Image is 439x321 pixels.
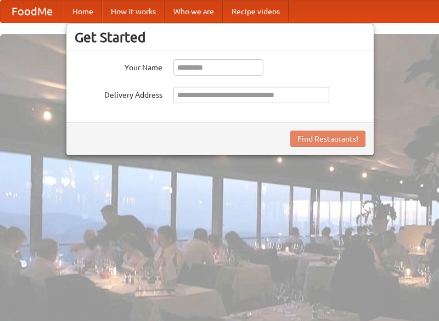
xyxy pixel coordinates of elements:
a: Recipe videos [223,1,289,22]
label: Delivery Address [75,87,162,100]
a: FoodMe [1,1,64,22]
a: How it works [102,1,165,22]
h3: Get Started [75,29,365,46]
button: Find Restaurants! [290,131,365,147]
a: Home [64,1,102,22]
a: Who we are [165,1,223,22]
label: Your Name [75,59,162,73]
